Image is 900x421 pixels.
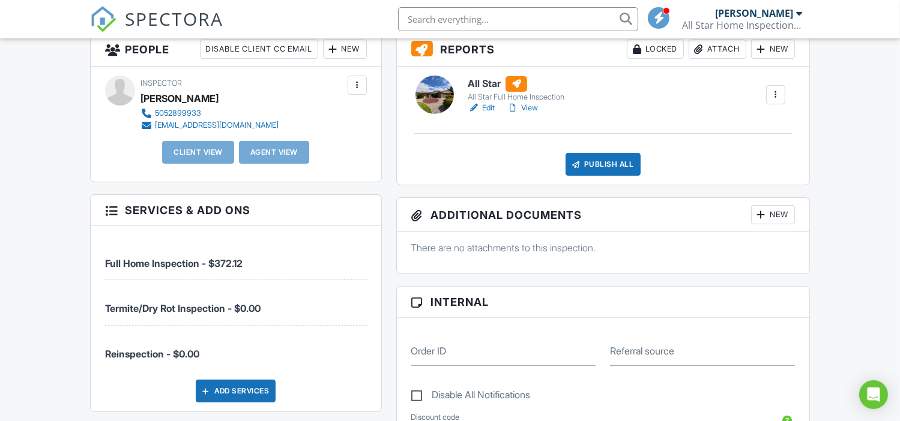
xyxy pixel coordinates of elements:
[155,121,279,130] div: [EMAIL_ADDRESS][DOMAIN_NAME]
[140,79,182,88] span: Inspector
[468,76,564,92] h6: All Star
[751,205,795,224] div: New
[105,348,199,360] span: Reinspection - $0.00
[751,40,795,59] div: New
[140,89,219,107] div: [PERSON_NAME]
[200,40,318,59] div: Disable Client CC Email
[140,119,279,131] a: [EMAIL_ADDRESS][DOMAIN_NAME]
[627,40,684,59] div: Locked
[105,326,367,370] li: Manual fee: Reinspection
[397,32,810,67] h3: Reports
[105,302,261,314] span: Termite/Dry Rot Inspection - $0.00
[411,389,531,404] label: Disable All Notifications
[468,102,495,114] a: Edit
[105,280,367,325] li: Manual fee: Termite/Dry Rot Inspection
[323,40,367,59] div: New
[682,19,802,31] div: All Star Home Inspections, LLC
[90,6,116,32] img: The Best Home Inspection Software - Spectora
[125,6,223,31] span: SPECTORA
[91,32,381,67] h3: People
[566,153,641,176] div: Publish All
[411,344,447,357] label: Order ID
[91,195,381,226] h3: Services & Add ons
[859,380,888,409] div: Open Intercom Messenger
[155,109,201,118] div: 5052899933
[196,380,276,402] div: Add Services
[105,235,367,280] li: Service: Full Home Inspection
[610,344,674,357] label: Referral source
[689,40,746,59] div: Attach
[507,102,538,114] a: View
[397,198,810,232] h3: Additional Documents
[105,257,243,269] span: Full Home Inspection - $372.12
[90,16,223,41] a: SPECTORA
[140,107,279,119] a: 5052899933
[468,92,564,102] div: All Star Full Home Inspection
[715,7,793,19] div: [PERSON_NAME]
[397,287,810,318] h3: Internal
[411,241,796,254] p: There are no attachments to this inspection.
[468,76,564,103] a: All Star All Star Full Home Inspection
[398,7,638,31] input: Search everything...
